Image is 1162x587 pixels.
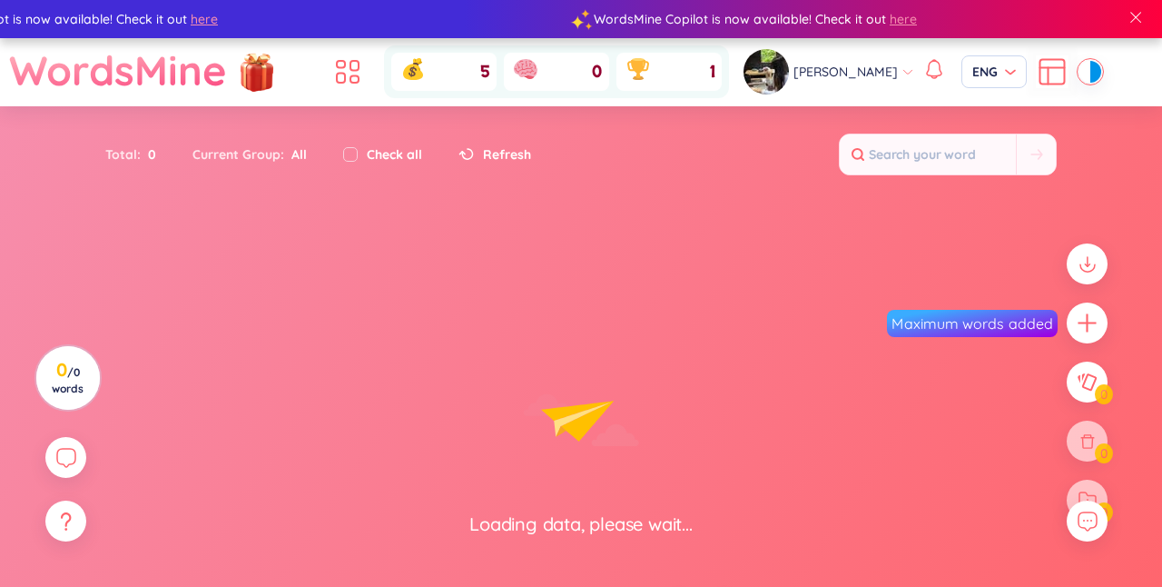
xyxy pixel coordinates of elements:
span: here [190,9,217,29]
span: Refresh [483,144,531,164]
span: plus [1076,312,1098,334]
span: here [889,9,916,29]
img: avatar [743,49,789,95]
span: ENG [972,63,1016,81]
span: [PERSON_NAME] [793,62,898,82]
span: 1 [709,61,714,84]
span: 0 [592,61,602,84]
img: flashSalesIcon.a7f4f837.png [239,44,275,98]
a: WordsMine [9,38,227,103]
div: Current Group : [174,135,325,174]
span: 5 [480,61,489,84]
span: / 0 words [52,365,84,395]
label: Check all [367,144,422,164]
span: All [284,146,307,163]
a: avatar [743,49,793,95]
div: Total : [105,135,174,174]
span: 0 [141,144,156,164]
h3: 0 [47,363,88,395]
div: Loading data, please wait... [469,512,692,537]
input: Search your word [840,134,1016,174]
